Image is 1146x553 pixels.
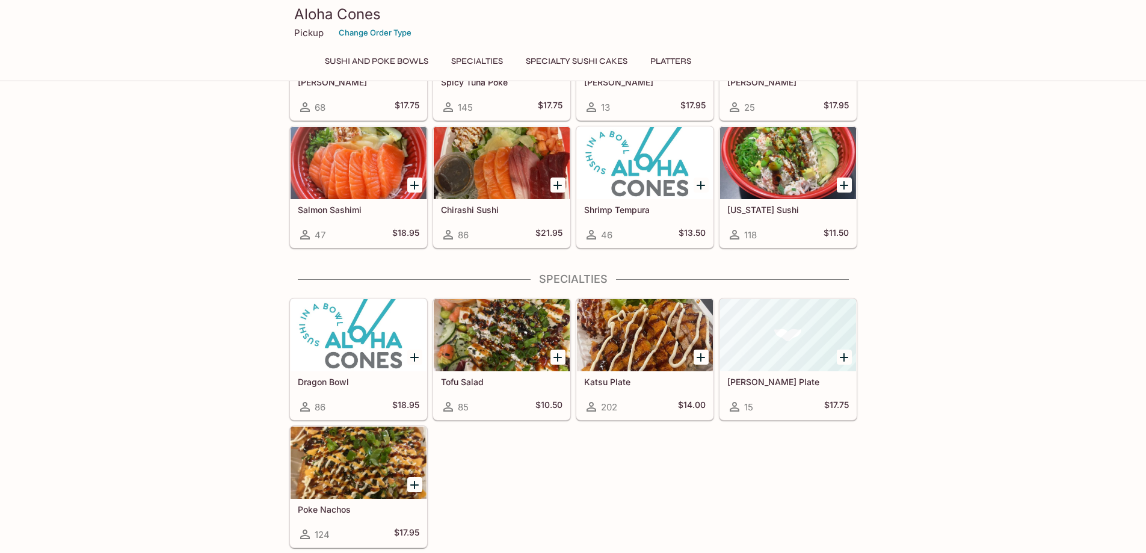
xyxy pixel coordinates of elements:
a: Katsu Plate202$14.00 [576,298,713,420]
span: 25 [744,102,755,113]
span: 47 [315,229,325,241]
span: 86 [458,229,469,241]
p: Pickup [294,27,324,39]
div: Salmon Sashimi [291,127,427,199]
a: [US_STATE] Sushi118$11.50 [719,126,857,248]
h5: $17.95 [680,100,706,114]
h5: [PERSON_NAME] [584,77,706,87]
h5: [PERSON_NAME] Plate [727,377,849,387]
h5: Katsu Plate [584,377,706,387]
button: Add Dragon Bowl [407,350,422,365]
span: 15 [744,401,753,413]
button: Add Hamachi Kama Plate [837,350,852,365]
div: Tofu Salad [434,299,570,371]
h5: Chirashi Sushi [441,205,562,215]
div: California Sushi [720,127,856,199]
button: Add Salmon Sashimi [407,178,422,193]
h3: Aloha Cones [294,5,852,23]
div: Shrimp Tempura [577,127,713,199]
h5: $21.95 [535,227,562,242]
h5: $14.00 [678,400,706,414]
h5: Poke Nachos [298,504,419,514]
button: Specialty Sushi Cakes [519,53,634,70]
button: Platters [644,53,698,70]
button: Add Tofu Salad [550,350,565,365]
span: 118 [744,229,757,241]
h5: $18.95 [392,400,419,414]
button: Change Order Type [333,23,417,42]
div: Chirashi Sushi [434,127,570,199]
h5: $10.50 [535,400,562,414]
button: Add Chirashi Sushi [550,178,565,193]
div: Katsu Plate [577,299,713,371]
a: Salmon Sashimi47$18.95 [290,126,427,248]
a: Shrimp Tempura46$13.50 [576,126,713,248]
h4: Specialties [289,273,857,286]
span: 86 [315,401,325,413]
h5: $17.95 [824,100,849,114]
h5: $17.75 [395,100,419,114]
h5: [US_STATE] Sushi [727,205,849,215]
a: Poke Nachos124$17.95 [290,426,427,548]
h5: Dragon Bowl [298,377,419,387]
span: 202 [601,401,617,413]
h5: $17.75 [824,400,849,414]
h5: $17.75 [538,100,562,114]
h5: $17.95 [394,527,419,542]
span: 13 [601,102,610,113]
h5: Tofu Salad [441,377,562,387]
a: [PERSON_NAME] Plate15$17.75 [719,298,857,420]
h5: Spicy Tuna Poke [441,77,562,87]
a: Tofu Salad85$10.50 [433,298,570,420]
button: Specialties [445,53,510,70]
a: Chirashi Sushi86$21.95 [433,126,570,248]
button: Add Shrimp Tempura [694,178,709,193]
h5: Salmon Sashimi [298,205,419,215]
div: Dragon Bowl [291,299,427,371]
h5: [PERSON_NAME] [298,77,419,87]
button: Sushi and Poke Bowls [318,53,435,70]
a: Dragon Bowl86$18.95 [290,298,427,420]
button: Add Poke Nachos [407,477,422,492]
h5: $13.50 [679,227,706,242]
div: Poke Nachos [291,427,427,499]
button: Add California Sushi [837,178,852,193]
h5: $18.95 [392,227,419,242]
button: Add Katsu Plate [694,350,709,365]
span: 68 [315,102,325,113]
span: 46 [601,229,612,241]
h5: [PERSON_NAME] [727,77,849,87]
span: 85 [458,401,469,413]
span: 124 [315,529,330,540]
h5: $11.50 [824,227,849,242]
div: Hamachi Kama Plate [720,299,856,371]
h5: Shrimp Tempura [584,205,706,215]
span: 145 [458,102,473,113]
